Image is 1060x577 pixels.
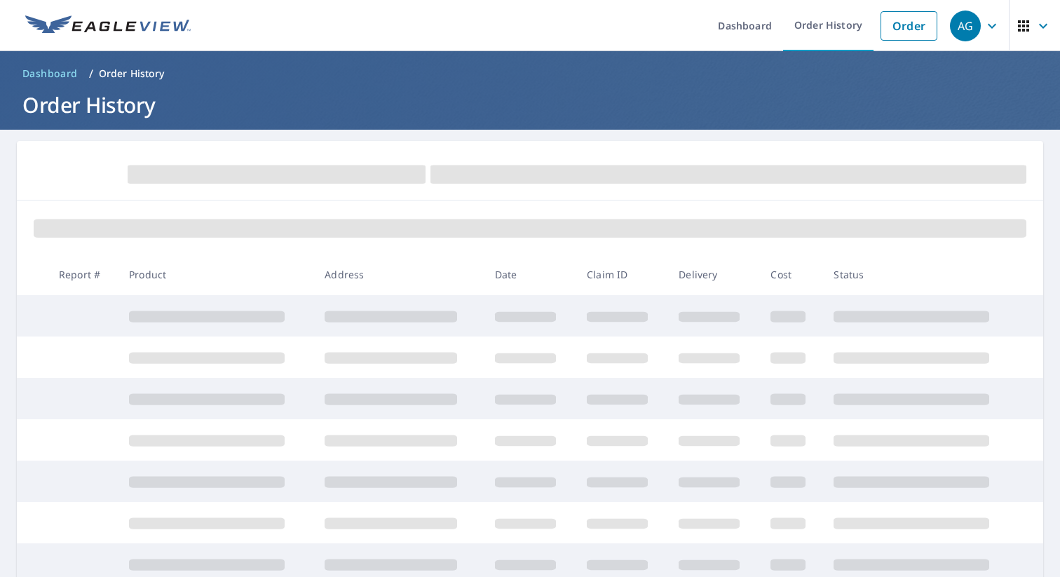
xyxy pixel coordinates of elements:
[759,254,822,295] th: Cost
[576,254,667,295] th: Claim ID
[313,254,484,295] th: Address
[484,254,576,295] th: Date
[17,62,1043,85] nav: breadcrumb
[17,62,83,85] a: Dashboard
[822,254,1018,295] th: Status
[17,90,1043,119] h1: Order History
[25,15,191,36] img: EV Logo
[950,11,981,41] div: AG
[881,11,937,41] a: Order
[89,65,93,82] li: /
[667,254,759,295] th: Delivery
[118,254,313,295] th: Product
[99,67,165,81] p: Order History
[48,254,118,295] th: Report #
[22,67,78,81] span: Dashboard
